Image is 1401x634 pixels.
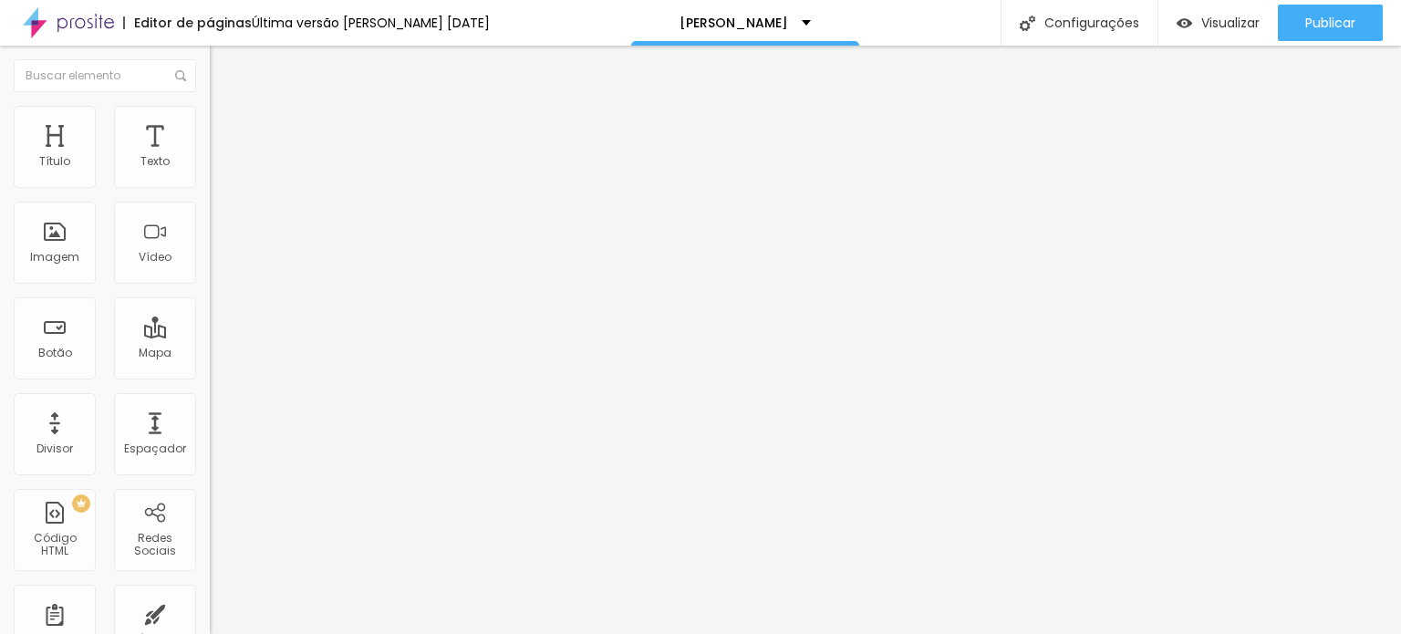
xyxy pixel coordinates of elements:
[252,16,490,29] div: Última versão [PERSON_NAME] [DATE]
[140,155,170,168] div: Texto
[30,251,79,264] div: Imagem
[39,155,70,168] div: Título
[139,347,171,359] div: Mapa
[119,532,191,558] div: Redes Sociais
[123,16,252,29] div: Editor de páginas
[1201,16,1260,30] span: Visualizar
[1177,16,1192,31] img: view-1.svg
[175,70,186,81] img: Icone
[1305,16,1355,30] span: Publicar
[1158,5,1278,41] button: Visualizar
[1020,16,1035,31] img: Icone
[38,347,72,359] div: Botão
[680,16,788,29] p: [PERSON_NAME]
[36,442,73,455] div: Divisor
[1278,5,1383,41] button: Publicar
[14,59,196,92] input: Buscar elemento
[18,532,90,558] div: Código HTML
[124,442,186,455] div: Espaçador
[139,251,171,264] div: Vídeo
